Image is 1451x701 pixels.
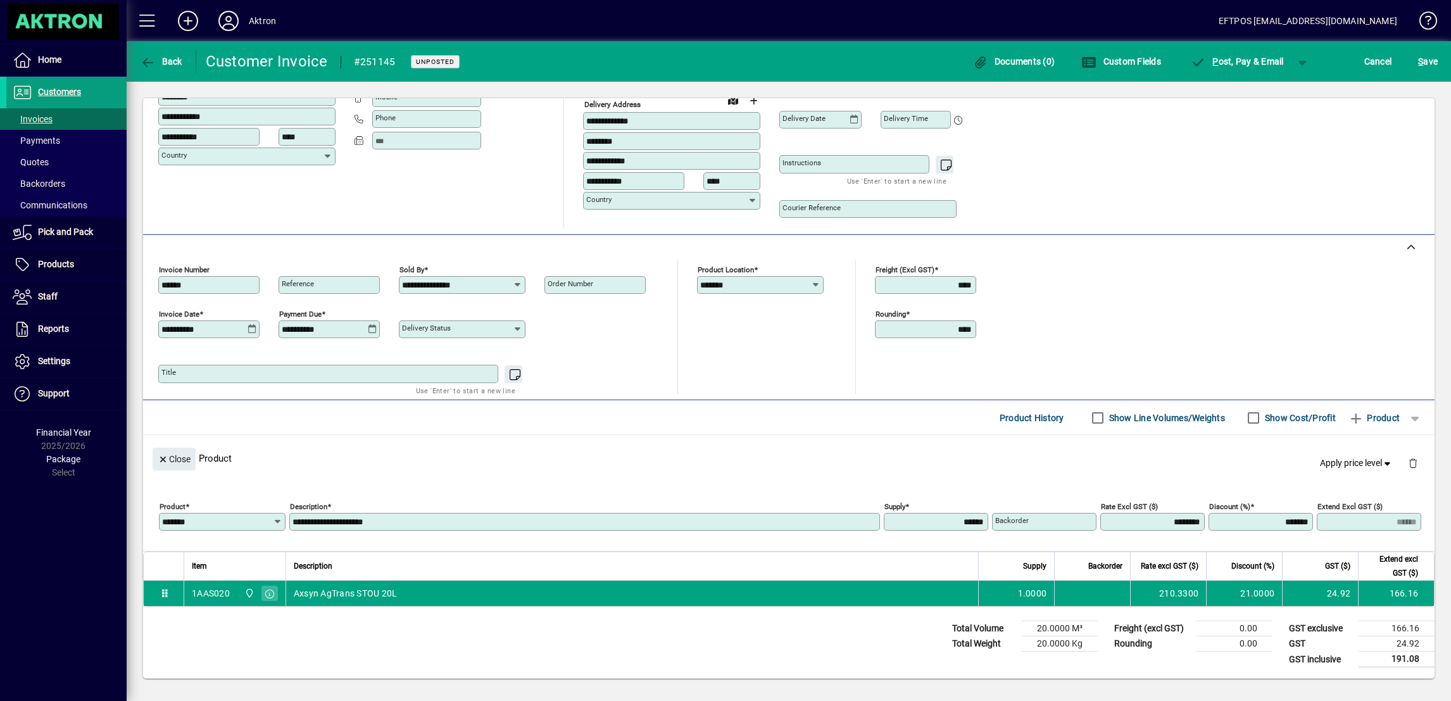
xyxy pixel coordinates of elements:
span: S [1418,56,1423,66]
span: Package [46,454,80,464]
mat-label: Backorder [995,516,1029,525]
span: Product History [1000,408,1064,428]
mat-label: Invoice date [159,310,199,319]
mat-label: Phone [375,113,396,122]
mat-hint: Use 'Enter' to start a new line [416,383,515,398]
a: View on map [723,90,743,110]
span: Close [158,449,191,470]
span: Staff [38,291,58,301]
mat-label: Delivery status [402,324,451,332]
mat-label: Reference [282,279,314,288]
mat-label: Rounding [876,310,906,319]
span: Central [241,586,256,600]
span: 1.0000 [1018,587,1047,600]
td: Freight (excl GST) [1108,621,1197,636]
mat-label: Country [586,195,612,204]
span: GST ($) [1325,559,1350,573]
div: #251145 [354,52,396,72]
span: Documents (0) [972,56,1055,66]
mat-label: Supply [884,502,905,511]
button: Apply price level [1315,452,1398,475]
span: Pick and Pack [38,227,93,237]
td: 166.16 [1358,581,1434,606]
mat-label: Product location [698,265,754,274]
a: Support [6,378,127,410]
mat-label: Payment due [279,310,322,319]
button: Cancel [1361,50,1395,73]
td: 191.08 [1359,652,1435,667]
mat-label: Rate excl GST ($) [1101,502,1158,511]
span: Apply price level [1320,457,1393,470]
div: EFTPOS [EMAIL_ADDRESS][DOMAIN_NAME] [1219,11,1397,31]
label: Show Line Volumes/Weights [1107,412,1225,424]
span: Payments [13,136,60,146]
span: Cancel [1364,51,1392,72]
mat-hint: Use 'Enter' to start a new line [847,174,946,188]
span: Back [140,56,182,66]
a: Invoices [6,108,127,130]
mat-label: Product [160,502,185,511]
td: 20.0000 Kg [1022,636,1098,652]
span: Custom Fields [1081,56,1161,66]
div: Customer Invoice [206,51,328,72]
div: Product [143,435,1435,481]
a: Staff [6,281,127,313]
app-page-header-button: Close [149,453,199,464]
mat-label: Delivery time [884,114,928,123]
a: Payments [6,130,127,151]
a: Communications [6,194,127,216]
td: 24.92 [1282,581,1358,606]
mat-label: Discount (%) [1209,502,1250,511]
a: Settings [6,346,127,377]
td: Total Volume [946,621,1022,636]
span: Backorder [1088,559,1122,573]
button: Back [137,50,185,73]
app-page-header-button: Back [127,50,196,73]
td: GST inclusive [1283,652,1359,667]
span: Quotes [13,157,49,167]
mat-label: Courier Reference [782,203,841,212]
div: Aktron [249,11,276,31]
button: Documents (0) [969,50,1058,73]
mat-label: Country [161,151,187,160]
span: Invoices [13,114,53,124]
mat-label: Description [290,502,327,511]
a: Backorders [6,173,127,194]
td: 24.92 [1359,636,1435,652]
mat-label: Instructions [782,158,821,167]
button: Delete [1398,448,1428,478]
button: Choose address [743,91,763,111]
span: Product [1348,408,1400,428]
div: 210.3300 [1138,587,1198,600]
span: Unposted [416,58,455,66]
a: Knowledge Base [1410,3,1435,44]
a: Reports [6,313,127,345]
span: Discount (%) [1231,559,1274,573]
span: ost, Pay & Email [1191,56,1284,66]
span: ave [1418,51,1438,72]
td: Total Weight [946,636,1022,652]
mat-label: Freight (excl GST) [876,265,934,274]
a: Products [6,249,127,281]
button: Close [153,448,196,470]
td: 0.00 [1197,636,1272,652]
button: Product [1342,407,1406,429]
mat-label: Delivery date [782,114,826,123]
mat-label: Extend excl GST ($) [1317,502,1383,511]
td: 21.0000 [1206,581,1282,606]
span: Support [38,388,70,398]
button: Custom Fields [1078,50,1164,73]
td: Rounding [1108,636,1197,652]
button: Add [168,9,208,32]
button: Post, Pay & Email [1184,50,1290,73]
span: Backorders [13,179,65,189]
td: GST exclusive [1283,621,1359,636]
div: 1AAS020 [192,587,230,600]
label: Show Cost/Profit [1262,412,1336,424]
button: Profile [208,9,249,32]
span: Axsyn AgTrans STOU 20L [294,587,398,600]
span: Reports [38,324,69,334]
span: Rate excl GST ($) [1141,559,1198,573]
span: P [1212,56,1218,66]
a: Home [6,44,127,76]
